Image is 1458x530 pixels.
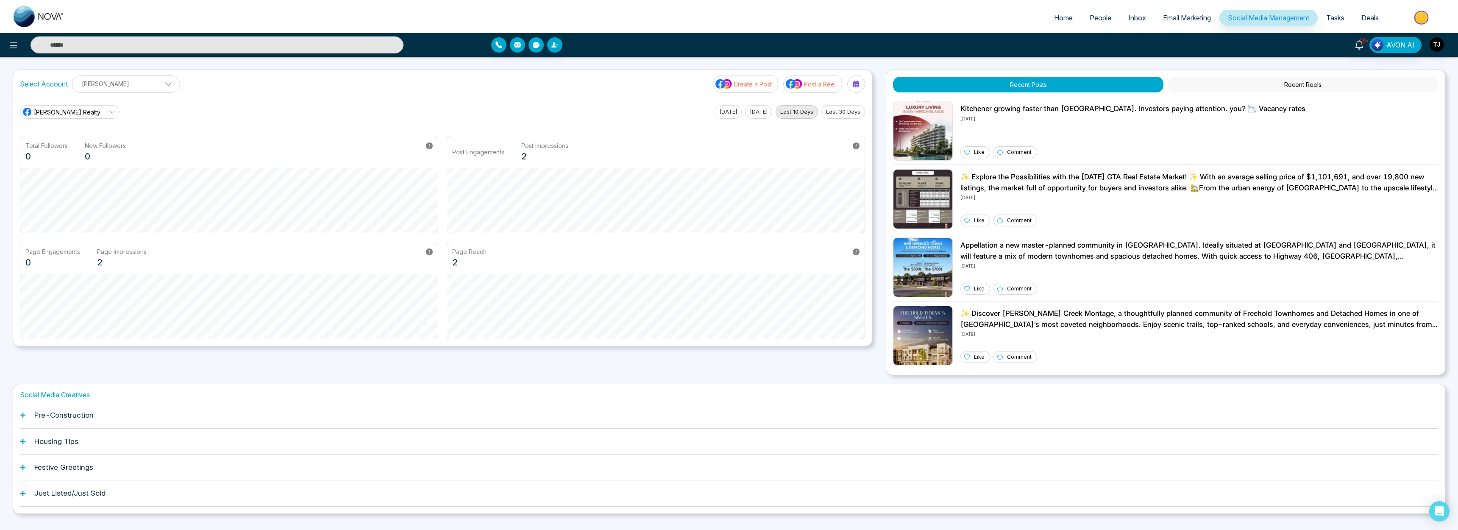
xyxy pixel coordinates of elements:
[1429,501,1450,522] div: Open Intercom Messenger
[715,105,742,119] button: [DATE]
[960,308,1438,330] p: ✨ Discover [PERSON_NAME] Creek Montage, a thoughtfully planned community of Freehold Townhomes an...
[1128,14,1146,22] span: Inbox
[25,247,80,256] p: Page Engagements
[1359,37,1367,45] span: 10+
[1353,10,1387,26] a: Deals
[960,193,1438,201] p: [DATE]
[452,247,487,256] p: Page Reach
[1369,37,1422,53] button: AVON AI
[78,77,175,91] p: [PERSON_NAME]
[974,217,985,224] p: Like
[893,306,953,365] img: Unable to load img.
[1007,285,1032,293] p: Comment
[893,237,953,297] img: Unable to load img.
[715,78,732,89] img: social-media-icon
[974,148,985,156] p: Like
[521,141,568,150] p: Post Impressions
[1054,14,1073,22] span: Home
[1361,14,1379,22] span: Deals
[1372,39,1383,51] img: Lead Flow
[1430,37,1444,52] img: User Avatar
[25,141,68,150] p: Total Followers
[960,172,1438,193] p: ✨ Explore the Possibilities with the [DATE] GTA Real Estate Market! ✨ With an average selling pri...
[1007,217,1032,224] p: Comment
[1120,10,1155,26] a: Inbox
[960,262,1438,269] p: [DATE]
[25,256,80,269] p: 0
[893,77,1163,92] button: Recent Posts
[34,108,100,117] span: [PERSON_NAME] Realty
[893,169,953,229] img: Unable to load img.
[20,79,68,89] label: Select Account
[1090,14,1111,22] span: People
[34,411,94,419] h1: Pre-Construction
[34,463,93,471] h1: Festive Greetings
[1155,10,1219,26] a: Email Marketing
[974,353,985,361] p: Like
[1046,10,1081,26] a: Home
[1326,14,1344,22] span: Tasks
[1228,14,1309,22] span: Social Media Management
[893,101,953,161] img: Unable to load img.
[960,330,1438,338] p: [DATE]
[1007,148,1032,156] p: Comment
[1391,8,1453,27] img: Market-place.gif
[960,114,1305,122] p: [DATE]
[1163,14,1211,22] span: Email Marketing
[1168,77,1438,92] button: Recent Reels
[776,105,818,119] button: Last 10 Days
[974,285,985,293] p: Like
[713,75,778,93] button: social-media-iconCreate a Post
[1219,10,1318,26] a: Social Media Management
[521,150,568,163] p: 2
[1318,10,1353,26] a: Tasks
[745,105,772,119] button: [DATE]
[20,391,1438,399] h1: Social Media Creatives
[97,247,147,256] p: Page Impressions
[14,6,64,27] img: Nova CRM Logo
[1349,37,1369,52] a: 10+
[734,80,772,89] p: Create a Post
[85,141,126,150] p: New Followers
[786,78,803,89] img: social-media-icon
[34,437,78,446] h1: Housing Tips
[1007,353,1032,361] p: Comment
[452,148,504,156] p: Post Engagements
[804,80,836,89] p: Post a Reel
[1081,10,1120,26] a: People
[97,256,147,269] p: 2
[960,103,1305,114] p: Kitchener growing faster than [GEOGRAPHIC_DATA]. Investors paying attention. you? 📉 Vacancy rates
[25,150,68,163] p: 0
[821,105,865,119] button: Last 30 Days
[34,489,106,497] h1: Just Listed/Just Sold
[85,150,126,163] p: 0
[783,75,842,93] button: social-media-iconPost a Reel
[960,240,1438,262] p: Appellation a new master-planned community in [GEOGRAPHIC_DATA]. Ideally situated at [GEOGRAPHIC_...
[1386,40,1414,50] span: AVON AI
[452,256,487,269] p: 2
